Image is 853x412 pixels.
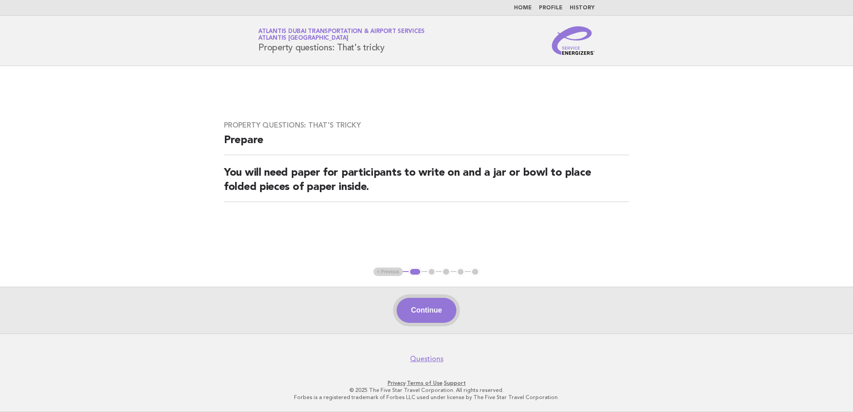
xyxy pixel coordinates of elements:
[552,26,595,55] img: Service Energizers
[153,379,700,387] p: · ·
[153,394,700,401] p: Forbes is a registered trademark of Forbes LLC used under license by The Five Star Travel Corpora...
[258,29,425,52] h1: Property questions: That's tricky
[153,387,700,394] p: © 2025 The Five Star Travel Corporation. All rights reserved.
[570,5,595,11] a: History
[539,5,563,11] a: Profile
[397,298,456,323] button: Continue
[514,5,532,11] a: Home
[407,380,443,386] a: Terms of Use
[388,380,406,386] a: Privacy
[224,166,629,202] h2: You will need paper for participants to write on and a jar or bowl to place folded pieces of pape...
[410,354,443,363] a: Questions
[224,121,629,130] h3: Property questions: That's tricky
[258,36,348,41] span: Atlantis [GEOGRAPHIC_DATA]
[224,133,629,155] h2: Prepare
[258,29,425,41] a: Atlantis Dubai Transportation & Airport ServicesAtlantis [GEOGRAPHIC_DATA]
[444,380,466,386] a: Support
[409,268,422,276] button: 1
